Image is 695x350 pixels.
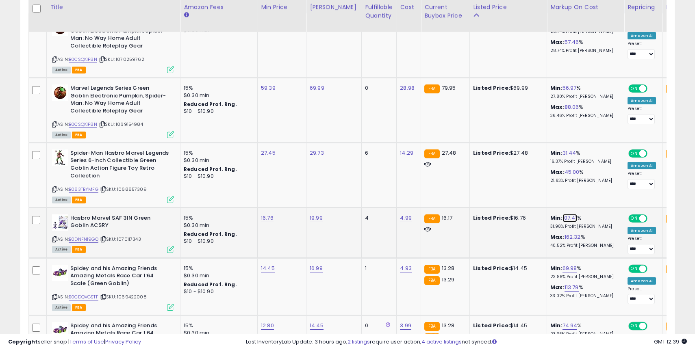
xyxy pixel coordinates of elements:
div: Amazon Fees [184,3,254,11]
a: 14.45 [310,322,324,330]
div: Amazon AI [628,97,656,104]
a: 27.45 [261,149,276,157]
a: 45.00 [565,168,580,176]
small: FBA [666,265,681,274]
span: | SKU: 1069154984 [98,121,143,127]
a: 113.79 [565,283,579,292]
div: 0 [365,84,390,92]
div: % [550,233,618,248]
div: Preset: [628,286,656,305]
span: FBA [72,132,86,138]
a: 19.99 [310,214,323,222]
a: 31.44 [563,149,576,157]
div: $27.48 [473,149,541,157]
a: 162.32 [565,233,581,241]
div: $14.45 [473,265,541,272]
small: FBA [424,322,439,331]
b: Reduced Prof. Rng. [184,231,237,238]
span: ON [629,150,639,157]
span: FBA [72,304,86,311]
div: $10 - $10.90 [184,288,251,295]
div: % [550,284,618,299]
div: $16.76 [473,214,541,222]
div: 15% [184,322,251,329]
b: Reduced Prof. Rng. [184,101,237,108]
div: Amazon AI [628,277,656,285]
small: FBA [424,276,439,285]
span: FBA [72,246,86,253]
b: Max: [550,168,565,176]
a: 12.80 [261,322,274,330]
div: 6 [365,149,390,157]
div: Title [50,3,177,11]
b: Reduced Prof. Rng. [184,281,237,288]
div: 1 [365,265,390,272]
a: B0CDQVGSTF [69,294,98,300]
b: Listed Price: [473,264,510,272]
div: seller snap | | [8,338,141,346]
span: | SKU: 1069422008 [100,294,147,300]
span: All listings currently available for purchase on Amazon [52,132,71,138]
div: $10 - $10.90 [184,238,251,245]
p: 23.88% Profit [PERSON_NAME] [550,274,618,280]
div: % [550,322,618,337]
div: Current Buybox Price [424,3,466,20]
b: Reduced Prof. Rng. [184,166,237,173]
a: 14.29 [400,149,413,157]
img: 31odjC65c2L._SL40_.jpg [52,265,68,281]
span: 13.28 [442,322,455,329]
span: 16.17 [442,214,453,222]
b: Min: [550,84,563,92]
div: Amazon AI [628,32,656,39]
b: Min: [550,322,563,329]
div: ASIN: [52,19,174,72]
span: 27.48 [442,149,456,157]
div: Fulfillable Quantity [365,3,393,20]
div: ASIN: [52,265,174,310]
p: 28.74% Profit [PERSON_NAME] [550,48,618,54]
div: % [550,265,618,280]
span: 2025-10-12 12:39 GMT [654,338,687,346]
p: 16.37% Profit [PERSON_NAME] [550,159,618,164]
b: Marvel Legends Series Green Goblin Electronic Pumpkin, Spider-Man: No Way Home Adult Collectible ... [70,84,169,117]
small: FBA [666,214,681,223]
a: B083TBYMFG [69,186,98,193]
b: Min: [550,214,563,222]
b: Spidey and his Amazing Friends Amazing Metals Race Car 1:64 Scale (Green Goblin) [70,265,169,290]
span: All listings currently available for purchase on Amazon [52,246,71,253]
div: $0.30 min [184,157,251,164]
small: Amazon Fees. [184,11,189,19]
div: Preset: [628,41,656,59]
span: OFF [646,150,659,157]
a: 88.06 [565,103,579,111]
b: Max: [550,38,565,46]
span: | SKU: 1070117343 [100,236,141,242]
a: B0DNFN19GQ [69,236,98,243]
a: 4 active listings [421,338,462,346]
div: $69.99 [473,84,541,92]
div: 0 [365,322,390,329]
div: Preset: [628,236,656,254]
div: 15% [184,149,251,157]
b: Max: [550,283,565,291]
div: Preset: [628,106,656,124]
div: Amazon AI [628,162,656,169]
div: $0.30 min [184,222,251,229]
div: $0.30 min [184,92,251,99]
div: Amazon AI [628,227,656,234]
div: $14.45 [473,322,541,329]
b: Max: [550,103,565,111]
div: Min Price [261,3,303,11]
a: B0CSQK1F8N [69,56,97,63]
div: [PERSON_NAME] [310,3,358,11]
b: Listed Price: [473,84,510,92]
span: 79.95 [442,84,456,92]
a: 2 listings [347,338,370,346]
span: 13.28 [442,264,455,272]
div: % [550,84,618,99]
a: 107.41 [563,214,577,222]
small: FBA [424,214,439,223]
div: $10 - $10.90 [184,108,251,115]
div: Last InventoryLab Update: 3 hours ago, require user action, not synced. [246,338,687,346]
p: 21.63% Profit [PERSON_NAME] [550,178,618,184]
